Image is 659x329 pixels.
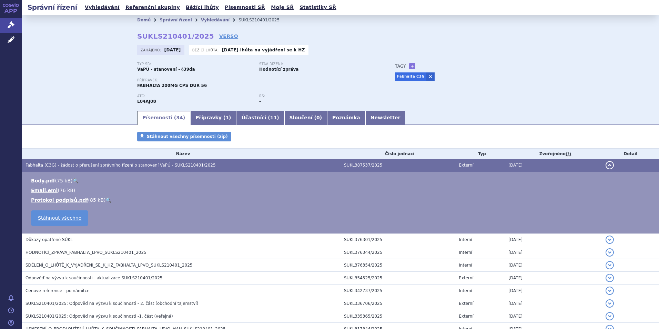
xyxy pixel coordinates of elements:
[22,149,341,159] th: Název
[236,111,284,125] a: Účastníci (11)
[137,62,252,66] p: Typ SŘ:
[105,197,111,203] a: 🔍
[341,272,455,285] td: SUKL354525/2025
[365,111,406,125] a: Newsletter
[505,285,602,297] td: [DATE]
[137,32,214,40] strong: SUKLS210401/2025
[239,15,288,25] li: SUKLS210401/2025
[606,161,614,169] button: detail
[26,301,198,306] span: SUKLS210401/2025: Odpověď na výzvu k součinnosti - 2. část (obchodní tajemství)
[459,314,473,319] span: Externí
[505,246,602,259] td: [DATE]
[259,67,298,72] strong: Hodnotící zpráva
[31,210,88,226] a: Stáhnout všechno
[137,94,252,98] p: ATC:
[459,288,472,293] span: Interní
[26,263,192,268] span: SDĚLENÍ_O_LHŮTĚ_K_VYJÁDŘENÍ_SE_K_HZ_FABHALTA_LPVO_SUKLS210401_2025
[22,2,83,12] h2: Správní řízení
[341,285,455,297] td: SUKL342737/2025
[341,310,455,323] td: SUKL335365/2025
[123,3,182,12] a: Referenční skupiny
[459,250,472,255] span: Interní
[26,163,216,168] span: Fabhalta (C3G) - žádost o přerušení správního řízení o stanovení VaPÚ - SUKLS210401/2025
[57,178,71,183] span: 75 kB
[164,48,181,52] strong: [DATE]
[455,149,505,159] th: Typ
[606,312,614,320] button: detail
[26,250,146,255] span: HODNOTÍCÍ_ZPRÁVA_FABHALTA_LPVO_SUKLS210401_2025
[176,115,183,120] span: 34
[297,3,338,12] a: Statistiky SŘ
[201,18,230,22] a: Vyhledávání
[240,48,305,52] a: lhůta na vyjádření se k HZ
[606,236,614,244] button: detail
[192,47,220,53] span: Běžící lhůta:
[31,188,58,193] a: Email.eml
[259,99,261,104] strong: -
[459,301,473,306] span: Externí
[566,152,571,157] abbr: (?)
[225,115,229,120] span: 1
[26,314,173,319] span: SUKLS210401/2025: Odpověď na výzvu k součinnosti -1. část (veřejná)
[137,18,151,22] a: Domů
[341,297,455,310] td: SUKL336706/2025
[459,237,472,242] span: Interní
[505,259,602,272] td: [DATE]
[459,263,472,268] span: Interní
[606,248,614,257] button: detail
[31,177,652,184] li: ( )
[137,132,231,141] a: Stáhnout všechny písemnosti (zip)
[137,83,207,88] span: FABHALTA 200MG CPS DUR 56
[459,163,473,168] span: Externí
[316,115,320,120] span: 0
[395,62,406,70] h3: Tagy
[602,149,659,159] th: Detail
[606,261,614,269] button: detail
[137,67,195,72] strong: VaPÚ - stanovení - §39da
[341,159,455,172] td: SUKL387537/2025
[60,188,73,193] span: 76 kB
[409,63,415,69] a: +
[341,259,455,272] td: SUKL376354/2025
[83,3,122,12] a: Vyhledávání
[147,134,228,139] span: Stáhnout všechny písemnosti (zip)
[26,237,73,242] span: Důkazy opatřené SÚKL
[223,3,267,12] a: Písemnosti SŘ
[270,115,277,120] span: 11
[160,18,192,22] a: Správní řízení
[137,99,156,104] strong: IPTAKOPAN
[341,233,455,246] td: SUKL376301/2025
[31,178,55,183] a: Body.pdf
[31,197,652,203] li: ( )
[505,272,602,285] td: [DATE]
[284,111,327,125] a: Sloučení (0)
[606,299,614,308] button: detail
[259,62,374,66] p: Stav řízení:
[222,48,239,52] strong: [DATE]
[505,149,602,159] th: Zveřejněno
[327,111,365,125] a: Poznámka
[73,178,79,183] a: 🔍
[259,94,374,98] p: RS:
[341,149,455,159] th: Číslo jednací
[141,47,162,53] span: Zahájeno:
[222,47,305,53] p: -
[26,276,162,280] span: Odpověď na výzvu k součinnosti - aktualizace SUKLS210401/2025
[505,297,602,310] td: [DATE]
[137,78,381,82] p: Přípravek:
[395,72,426,81] a: Fabhalta C3G
[505,310,602,323] td: [DATE]
[190,111,236,125] a: Přípravky (1)
[341,246,455,259] td: SUKL376344/2025
[505,159,602,172] td: [DATE]
[219,33,238,40] a: VERSO
[31,187,652,194] li: ( )
[90,197,104,203] span: 85 kB
[269,3,296,12] a: Moje SŘ
[26,288,90,293] span: Cenové reference - po námitce
[459,276,473,280] span: Externí
[606,287,614,295] button: detail
[184,3,221,12] a: Běžící lhůty
[137,111,190,125] a: Písemnosti (34)
[31,197,88,203] a: Protokol podpisů.pdf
